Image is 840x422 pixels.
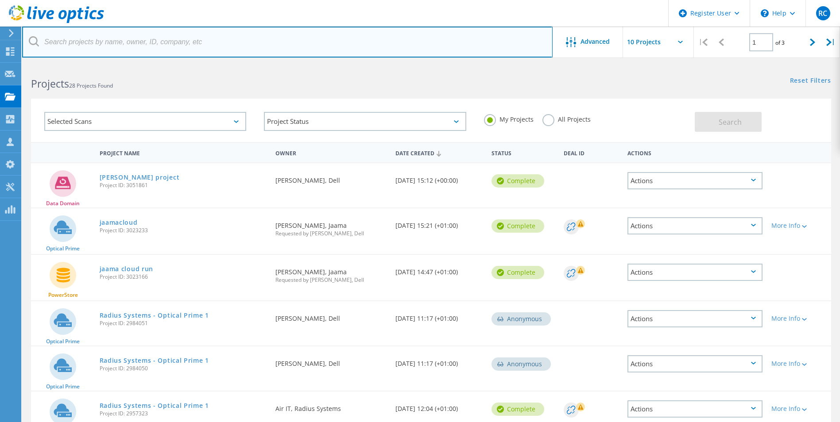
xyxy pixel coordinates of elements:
[492,266,544,279] div: Complete
[627,217,763,234] div: Actions
[391,391,487,421] div: [DATE] 12:04 (+01:00)
[627,264,763,281] div: Actions
[487,144,559,161] div: Status
[771,315,827,322] div: More Info
[100,183,267,188] span: Project ID: 3051861
[822,27,840,58] div: |
[271,144,391,161] div: Owner
[492,219,544,233] div: Complete
[100,321,267,326] span: Project ID: 2984051
[627,400,763,418] div: Actions
[271,255,391,292] div: [PERSON_NAME], Jaama
[492,403,544,416] div: Complete
[771,406,827,412] div: More Info
[48,292,78,298] span: PowerStore
[484,114,534,123] label: My Projects
[775,39,785,46] span: of 3
[492,357,551,371] div: Anonymous
[271,163,391,192] div: [PERSON_NAME], Dell
[271,346,391,376] div: [PERSON_NAME], Dell
[100,219,138,226] a: jaamacloud
[100,274,267,280] span: Project ID: 3023166
[22,27,553,58] input: Search projects by name, owner, ID, company, etc
[391,255,487,284] div: [DATE] 14:47 (+01:00)
[694,27,712,58] div: |
[46,384,80,389] span: Optical Prime
[100,357,209,364] a: Radius Systems - Optical Prime 1
[275,277,387,283] span: Requested by [PERSON_NAME], Dell
[44,112,246,131] div: Selected Scans
[100,403,209,409] a: Radius Systems - Optical Prime 1
[627,310,763,327] div: Actions
[31,77,69,91] b: Projects
[719,117,742,127] span: Search
[271,301,391,330] div: [PERSON_NAME], Dell
[100,411,267,416] span: Project ID: 2957323
[264,112,466,131] div: Project Status
[559,144,623,161] div: Deal Id
[391,301,487,330] div: [DATE] 11:17 (+01:00)
[46,339,80,344] span: Optical Prime
[492,312,551,326] div: Anonymous
[391,144,487,161] div: Date Created
[623,144,767,161] div: Actions
[761,9,769,17] svg: \n
[100,312,209,318] a: Radius Systems - Optical Prime 1
[627,172,763,189] div: Actions
[100,266,154,272] a: jaama cloud run
[391,208,487,238] div: [DATE] 15:21 (+01:00)
[391,163,487,192] div: [DATE] 15:12 (+00:00)
[100,228,267,233] span: Project ID: 3023233
[9,19,104,25] a: Live Optics Dashboard
[581,38,610,45] span: Advanced
[818,10,827,17] span: RC
[271,208,391,245] div: [PERSON_NAME], Jaama
[271,391,391,421] div: Air IT, Radius Systems
[95,144,271,161] div: Project Name
[542,114,591,123] label: All Projects
[391,346,487,376] div: [DATE] 11:17 (+01:00)
[492,174,544,188] div: Complete
[100,174,180,180] a: [PERSON_NAME] project
[46,246,80,251] span: Optical Prime
[771,361,827,367] div: More Info
[771,223,827,229] div: More Info
[46,201,80,206] span: Data Domain
[695,112,762,132] button: Search
[627,355,763,372] div: Actions
[69,82,113,89] span: 28 Projects Found
[100,366,267,371] span: Project ID: 2984050
[790,77,831,85] a: Reset Filters
[275,231,387,236] span: Requested by [PERSON_NAME], Dell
